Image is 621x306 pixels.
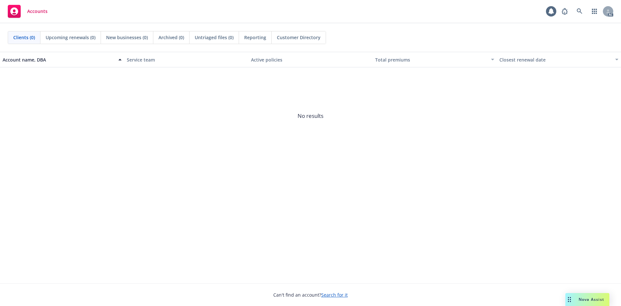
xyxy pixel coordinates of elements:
[375,56,487,63] div: Total premiums
[13,34,35,41] span: Clients (0)
[277,34,321,41] span: Customer Directory
[321,292,348,298] a: Search for it
[5,2,50,20] a: Accounts
[499,56,611,63] div: Closest renewal date
[106,34,148,41] span: New businesses (0)
[273,291,348,298] span: Can't find an account?
[579,297,604,302] span: Nova Assist
[251,56,370,63] div: Active policies
[565,293,573,306] div: Drag to move
[588,5,601,18] a: Switch app
[195,34,234,41] span: Untriaged files (0)
[124,52,248,67] button: Service team
[3,56,114,63] div: Account name, DBA
[558,5,571,18] a: Report a Bug
[573,5,586,18] a: Search
[46,34,95,41] span: Upcoming renewals (0)
[158,34,184,41] span: Archived (0)
[373,52,497,67] button: Total premiums
[127,56,246,63] div: Service team
[565,293,609,306] button: Nova Assist
[244,34,266,41] span: Reporting
[27,9,48,14] span: Accounts
[248,52,373,67] button: Active policies
[497,52,621,67] button: Closest renewal date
